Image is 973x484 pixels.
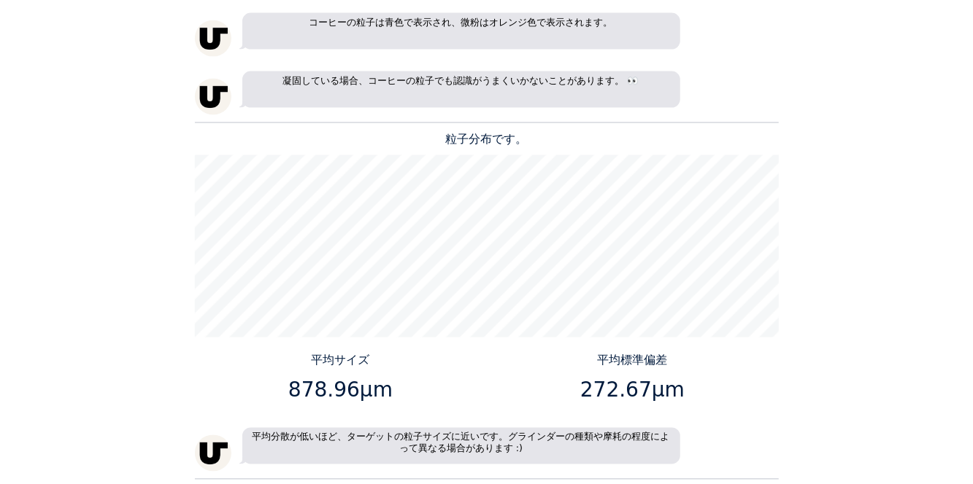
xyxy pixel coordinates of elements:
[492,375,773,406] p: 272.67μm
[242,13,680,50] p: コーヒーの粒子は青色で表示され、微粉はオレンジ色で表示されます。
[195,130,779,148] p: 粒子分布です。
[195,79,231,115] img: unspecialty-logo
[195,20,231,57] img: unspecialty-logo
[200,375,481,406] p: 878.96μm
[195,435,231,472] img: unspecialty-logo
[200,352,481,370] p: 平均サイズ
[492,352,773,370] p: 平均標準偏差
[242,428,680,464] p: 平均分散が低いほど、ターゲットの粒子サイズに近いです。グラインダーの種類や摩耗の程度によって異なる場合があります :)
[242,71,680,108] p: 凝固している場合、コーヒーの粒子でも認識がうまくいかないことがあります。 👀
